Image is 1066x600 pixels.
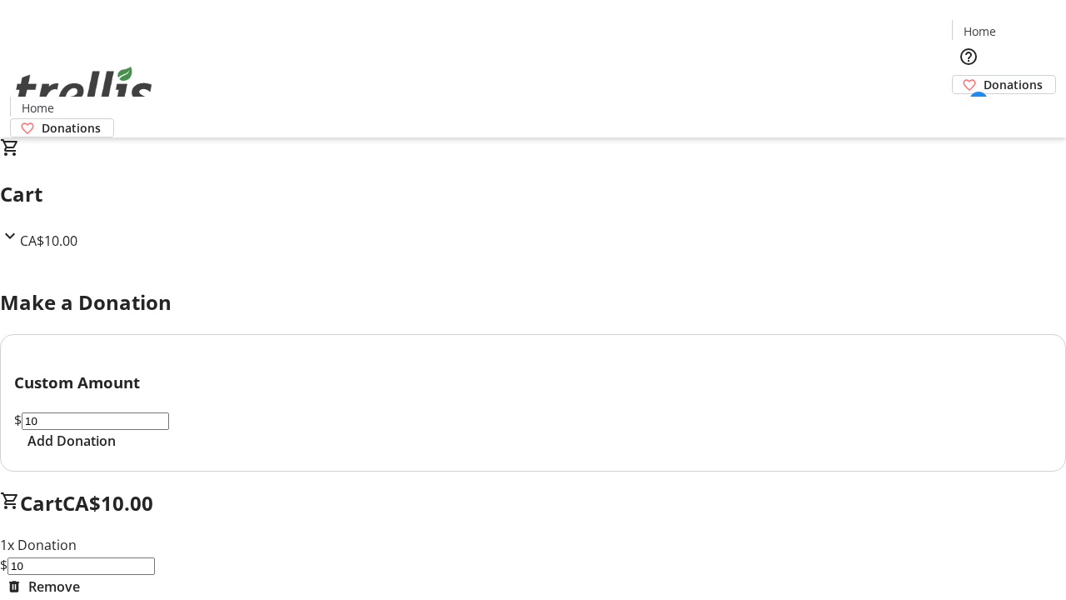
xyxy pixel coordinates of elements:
button: Cart [952,94,985,127]
a: Donations [952,75,1056,94]
span: CA$10.00 [62,489,153,517]
a: Home [953,22,1006,40]
span: Remove [28,577,80,597]
span: CA$10.00 [20,232,77,250]
span: Donations [42,119,101,137]
span: Add Donation [27,431,116,451]
span: Home [22,99,54,117]
input: Donation Amount [22,412,169,430]
button: Help [952,40,985,73]
input: Donation Amount [7,557,155,575]
span: Home [964,22,996,40]
a: Donations [10,118,114,137]
button: Add Donation [14,431,129,451]
img: Orient E2E Organization zKkD3OFfxE's Logo [10,48,158,132]
span: Donations [984,76,1043,93]
span: $ [14,411,22,429]
h3: Custom Amount [14,371,1052,394]
a: Home [11,99,64,117]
